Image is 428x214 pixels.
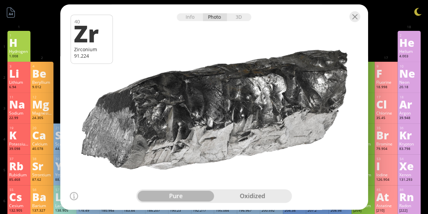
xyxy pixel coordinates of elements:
div: 12 [32,95,52,99]
div: Ba [32,191,52,202]
div: Barium [32,203,52,208]
div: 18.998 [376,85,396,90]
div: 39.098 [9,147,29,152]
div: Rn [399,191,419,202]
div: Calcium [32,141,52,147]
div: 37 [9,157,29,161]
div: 131.293 [399,177,419,183]
div: Helium [399,48,419,54]
div: 39.948 [399,116,419,121]
div: 1 [9,33,29,38]
div: 3D [227,13,251,21]
div: Ca [32,130,52,140]
div: He [399,37,419,48]
div: Li [9,68,29,79]
div: 183.84 [124,208,143,214]
div: F [376,68,396,79]
div: 53 [377,157,396,161]
div: 137.327 [32,208,52,214]
div: 132.905 [9,208,29,214]
div: 9.012 [32,85,52,90]
div: 19 [9,126,29,130]
div: 9 [377,64,396,69]
div: 207.2 [308,208,327,214]
div: 17 [377,95,396,99]
div: Krypton [399,141,419,147]
div: Info [177,13,203,21]
div: [222] [399,208,419,214]
div: 138.905 [55,208,75,214]
div: Magnesium [32,110,52,116]
div: I [376,160,396,171]
div: 40.078 [32,147,52,152]
div: Hydrogen [9,48,29,54]
div: Neon [399,79,419,85]
div: 56 [32,188,52,192]
div: Cs [9,191,29,202]
div: pure [138,191,214,201]
div: Scandium [55,141,75,147]
div: 22.99 [9,116,29,121]
div: 200.592 [262,208,281,214]
div: 44.956 [55,147,75,152]
div: 20.18 [399,85,419,90]
div: Be [32,68,52,79]
div: Fluorine [376,79,396,85]
div: Ne [399,68,419,79]
div: 36 [400,126,419,130]
h1: Talbica. Interactive chemistry [3,3,425,17]
div: Yttrium [55,172,75,177]
div: Potassium [9,141,29,147]
div: 57 [55,188,75,192]
div: 85 [377,188,396,192]
div: Ar [399,99,419,110]
div: 39 [55,157,75,161]
div: Iodine [376,172,396,177]
div: At [376,191,396,202]
div: Y [55,160,75,171]
div: Argon [399,110,419,116]
div: 38 [32,157,52,161]
div: Sodium [9,110,29,116]
div: K [9,130,29,140]
div: Br [376,130,396,140]
div: 204.38 [285,208,304,214]
div: 126.904 [376,177,396,183]
div: 86 [400,188,419,192]
div: Beryllium [32,79,52,85]
div: 10 [400,64,419,69]
div: Bromine [376,141,396,147]
div: Xe [399,160,419,171]
div: Lanthanum [55,203,75,208]
div: 196.967 [239,208,258,214]
div: 1.008 [9,54,29,59]
div: 35.45 [376,116,396,121]
div: 180.948 [101,208,121,214]
div: 195.084 [216,208,235,214]
div: Radon [399,203,419,208]
div: 20 [32,126,52,130]
div: 186.207 [147,208,166,214]
div: Chlorine [376,110,396,116]
div: 11 [9,95,29,99]
div: Rubidium [9,172,29,177]
div: 79.904 [376,147,396,152]
div: Xenon [399,172,419,177]
div: 54 [400,157,419,161]
div: Strontium [32,172,52,177]
div: Zr [74,22,108,45]
div: 4 [32,64,52,69]
div: 3 [9,64,29,69]
div: 4.003 [399,54,419,59]
div: Mg [32,99,52,110]
div: 18 [400,95,419,99]
div: 91.224 [74,53,109,59]
div: 6.94 [9,85,29,90]
div: 21 [55,126,75,130]
div: Cesium [9,203,29,208]
div: 35 [377,126,396,130]
div: 208.98 [330,208,350,214]
div: 192.217 [193,208,212,214]
div: [209] [353,208,373,214]
div: 190.23 [170,208,189,214]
